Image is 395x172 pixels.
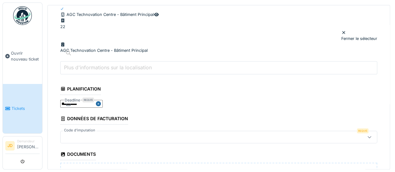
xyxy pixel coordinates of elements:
[82,97,94,102] div: Requis
[3,28,42,84] a: Ouvrir nouveau ticket
[11,50,40,62] span: Ouvrir nouveau ticket
[60,150,96,160] div: Documents
[96,100,103,108] button: Close
[13,6,32,25] img: Badge_color-CXgf-gQk.svg
[63,64,153,71] label: Plus d'informations sur la localisation
[60,24,68,30] div: 22
[17,139,40,152] li: [PERSON_NAME]
[64,97,81,104] label: Deadline
[60,47,377,53] div: AGC Technovation Centre - Bâtiment Principal
[3,84,42,134] a: Tickets
[17,139,40,144] div: Demandeur
[12,106,40,111] span: Tickets
[60,84,101,95] div: Planification
[5,139,40,154] a: JD Demandeur[PERSON_NAME]
[63,128,96,133] label: Code d'imputation
[341,30,377,42] div: Fermer le sélecteur
[5,141,15,150] li: JD
[357,128,368,133] div: Requis
[60,12,154,17] div: AGC Technovation Centre - Bâtiment Principal
[60,114,128,125] div: Données de facturation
